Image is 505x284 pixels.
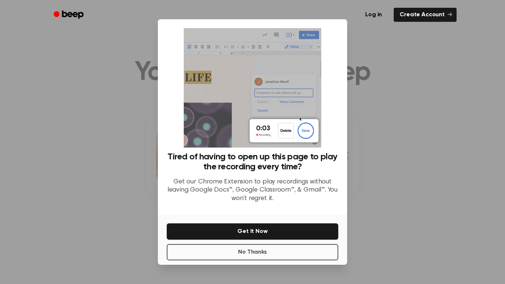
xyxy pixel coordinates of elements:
p: Get our Chrome Extension to play recordings without leaving Google Docs™, Google Classroom™, & Gm... [167,178,338,203]
button: Get It Now [167,223,338,240]
h3: Tired of having to open up this page to play the recording every time? [167,152,338,172]
a: Create Account [394,8,457,22]
a: Log in [358,6,389,23]
a: Beep [48,8,90,22]
img: Beep extension in action [184,28,321,148]
button: No Thanks [167,244,338,260]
